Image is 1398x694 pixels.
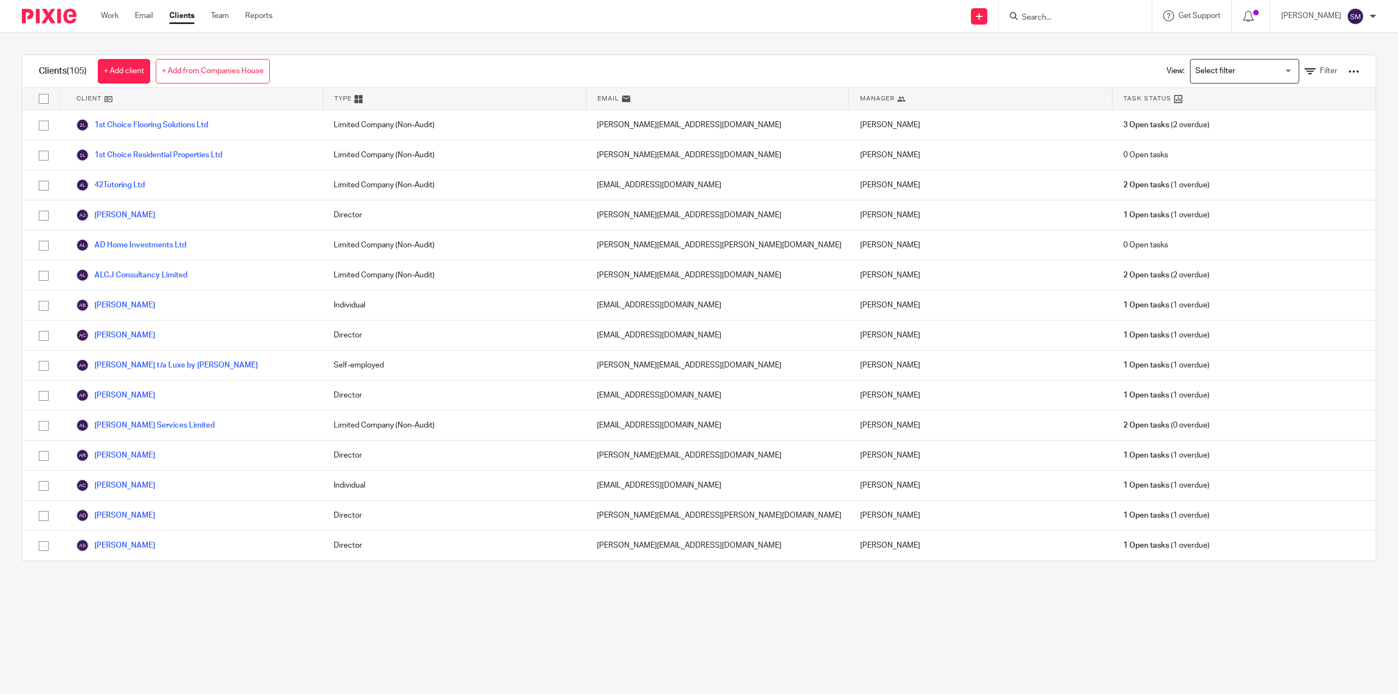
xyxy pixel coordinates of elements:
span: 1 Open tasks [1123,480,1169,491]
div: [PERSON_NAME] [849,351,1112,380]
a: AD Home Investments Ltd [76,239,186,252]
div: Director [323,200,586,230]
span: (1 overdue) [1123,540,1210,551]
div: [PERSON_NAME] [849,290,1112,320]
div: [PERSON_NAME] [849,230,1112,260]
span: (1 overdue) [1123,330,1210,341]
img: Pixie [22,9,76,23]
div: [PERSON_NAME][EMAIL_ADDRESS][DOMAIN_NAME] [586,351,849,380]
div: Search for option [1190,59,1299,84]
span: (0 overdue) [1123,420,1210,431]
a: 42Tutoring Ltd [76,179,145,192]
div: [PERSON_NAME] [849,170,1112,200]
div: [PERSON_NAME] [849,110,1112,140]
span: (1 overdue) [1123,450,1210,461]
div: [PERSON_NAME][EMAIL_ADDRESS][DOMAIN_NAME] [586,200,849,230]
div: [PERSON_NAME] [849,140,1112,170]
div: Limited Company (Non-Audit) [323,110,586,140]
div: View: [1150,55,1359,87]
span: (1 overdue) [1123,300,1210,311]
span: (2 overdue) [1123,270,1210,281]
span: 1 Open tasks [1123,210,1169,221]
div: Self-employed [323,351,586,380]
span: (1 overdue) [1123,180,1210,191]
span: Filter [1320,67,1337,75]
span: Manager [860,94,895,103]
img: svg%3E [76,299,89,312]
div: [PERSON_NAME] [849,561,1112,590]
img: svg%3E [76,389,89,402]
img: svg%3E [1347,8,1364,25]
span: 1 Open tasks [1123,300,1169,311]
span: 1 Open tasks [1123,510,1169,521]
div: [PERSON_NAME][EMAIL_ADDRESS][DOMAIN_NAME] [586,260,849,290]
div: [PERSON_NAME][EMAIL_ADDRESS][DOMAIN_NAME] [586,140,849,170]
a: ALCJ Consultancy Limited [76,269,187,282]
a: Clients [169,10,194,21]
div: [EMAIL_ADDRESS][DOMAIN_NAME] [586,290,849,320]
div: Limited Company (Non-Audit) [323,411,586,440]
span: (1 overdue) [1123,480,1210,491]
h1: Clients [39,66,87,77]
div: [PERSON_NAME] [849,531,1112,560]
span: 2 Open tasks [1123,180,1169,191]
input: Search for option [1192,62,1293,81]
span: (2 overdue) [1123,120,1210,131]
span: 1 Open tasks [1123,540,1169,551]
img: svg%3E [76,479,89,492]
span: 1 Open tasks [1123,360,1169,371]
span: Task Status [1123,94,1171,103]
a: [PERSON_NAME] [76,449,155,462]
img: svg%3E [76,419,89,432]
span: 2 Open tasks [1123,270,1169,281]
span: 0 Open tasks [1123,150,1168,161]
span: 1 Open tasks [1123,450,1169,461]
span: (105) [67,67,87,75]
a: 1st Choice Flooring Solutions Ltd [76,118,208,132]
div: Individual [323,471,586,500]
div: [PERSON_NAME][EMAIL_ADDRESS][DOMAIN_NAME] [586,110,849,140]
div: Limited Company (Non-Audit) [323,561,586,590]
div: Individual [323,290,586,320]
img: svg%3E [76,539,89,552]
img: svg%3E [76,269,89,282]
input: Select all [33,88,54,109]
img: svg%3E [76,118,89,132]
div: Director [323,531,586,560]
img: svg%3E [76,239,89,252]
div: [EMAIL_ADDRESS][DOMAIN_NAME] [586,471,849,500]
p: [PERSON_NAME] [1281,10,1341,21]
a: Reports [245,10,273,21]
span: Type [334,94,352,103]
span: (1 overdue) [1123,360,1210,371]
div: [EMAIL_ADDRESS][DOMAIN_NAME] [586,561,849,590]
div: [PERSON_NAME] [849,471,1112,500]
img: svg%3E [76,179,89,192]
div: [EMAIL_ADDRESS][DOMAIN_NAME] [586,170,849,200]
input: Search [1021,13,1119,23]
a: [PERSON_NAME] [76,299,155,312]
img: svg%3E [76,149,89,162]
a: Work [101,10,119,21]
a: Email [135,10,153,21]
div: [PERSON_NAME][EMAIL_ADDRESS][PERSON_NAME][DOMAIN_NAME] [586,501,849,530]
a: [PERSON_NAME] [76,479,155,492]
div: Limited Company (Non-Audit) [323,170,586,200]
span: 0 Open tasks [1123,240,1168,251]
span: Client [76,94,102,103]
div: [PERSON_NAME][EMAIL_ADDRESS][DOMAIN_NAME] [586,531,849,560]
img: svg%3E [76,509,89,522]
span: 3 Open tasks [1123,120,1169,131]
span: Get Support [1178,12,1221,20]
div: [PERSON_NAME] [849,441,1112,470]
span: 1 Open tasks [1123,330,1169,341]
div: [PERSON_NAME][EMAIL_ADDRESS][PERSON_NAME][DOMAIN_NAME] [586,230,849,260]
div: [PERSON_NAME] [849,260,1112,290]
div: [PERSON_NAME] [849,321,1112,350]
div: Limited Company (Non-Audit) [323,260,586,290]
span: (1 overdue) [1123,390,1210,401]
a: [PERSON_NAME] [76,509,155,522]
span: 2 Open tasks [1123,420,1169,431]
div: [EMAIL_ADDRESS][DOMAIN_NAME] [586,411,849,440]
a: Team [211,10,229,21]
